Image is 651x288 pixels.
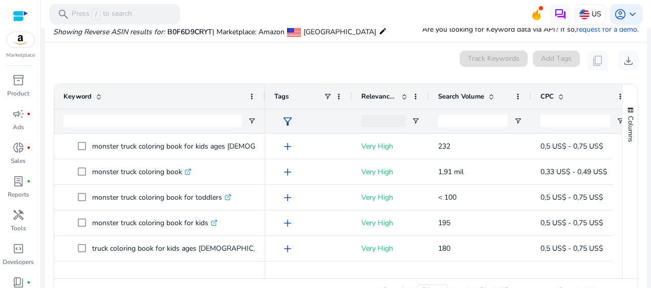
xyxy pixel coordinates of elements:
button: Open Filter Menu [411,117,420,125]
p: monster truck coloring book [92,161,191,182]
span: 1,91 mil [438,167,464,177]
span: Tags [274,92,289,101]
span: 0,5 US$ - 0,75 US$ [540,141,603,151]
span: donut_small [12,141,25,154]
p: monster truck coloring book for kids ages [DEMOGRAPHIC_DATA] [92,263,315,284]
span: lab_profile [12,175,25,187]
i: Showing Reverse ASIN results for: [53,27,165,37]
button: Open Filter Menu [616,117,624,125]
span: B0F6D9CRYT [167,27,212,37]
span: inventory_2 [12,74,25,86]
p: Reports [8,190,29,199]
span: download [622,55,635,67]
span: fiber_manual_record [27,112,31,116]
span: Columns [626,116,635,142]
p: US [592,5,601,23]
input: Keyword Filter Input [63,115,242,127]
span: add [281,243,294,255]
input: Search Volume Filter Input [438,115,508,127]
span: Keyword [63,92,92,101]
span: add [281,166,294,178]
span: account_circle [614,8,626,20]
span: code_blocks [12,243,25,255]
p: monster truck coloring book for kids ages [DEMOGRAPHIC_DATA] [92,136,315,157]
p: Tools [11,224,26,233]
img: amazon.svg [7,32,34,47]
span: < 100 [438,193,457,202]
p: Marketplace [6,52,35,59]
p: Very High [361,187,420,208]
p: Very High [361,238,420,259]
span: filter_alt [281,115,294,128]
img: us.svg [579,9,590,19]
mat-icon: edit [379,25,387,37]
span: Relevance Score [361,92,397,101]
span: fiber_manual_record [27,146,31,150]
span: 232 [438,141,450,151]
span: search [57,8,70,20]
p: Very High [361,161,420,182]
p: Very High [361,136,420,157]
span: 0,5 US$ - 0,75 US$ [540,218,603,228]
span: 0,5 US$ - 0,75 US$ [540,193,603,202]
span: add [281,268,294,280]
span: handyman [12,209,25,221]
p: monster truck coloring book for toddlers [92,187,231,208]
span: / [92,9,101,20]
button: Open Filter Menu [514,117,522,125]
span: add [281,140,294,153]
span: CPC [540,92,554,101]
span: 195 [438,218,450,228]
p: Ads [13,123,24,132]
span: Search Volume [438,92,484,101]
p: Sales [11,156,26,165]
p: Very High [361,212,420,233]
p: Developers [3,257,34,267]
p: Very High [361,263,420,284]
span: add [281,217,294,229]
input: CPC Filter Input [540,115,610,127]
span: [GEOGRAPHIC_DATA] [303,27,376,37]
p: monster truck coloring book for kids [92,212,218,233]
span: campaign [12,108,25,120]
span: fiber_manual_record [27,280,31,284]
span: 0,33 US$ - 0,49 US$ [540,167,607,177]
span: keyboard_arrow_down [626,8,639,20]
button: Open Filter Menu [248,117,256,125]
p: Press to search [72,9,132,20]
button: download [618,51,639,71]
span: 0,5 US$ - 0,75 US$ [540,244,603,253]
span: add [281,191,294,204]
p: Product [7,89,29,98]
span: 180 [438,244,450,253]
p: truck coloring book for kids ages [DEMOGRAPHIC_DATA] [92,238,287,259]
span: | Marketplace: Amazon [212,27,285,37]
span: fiber_manual_record [27,179,31,183]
